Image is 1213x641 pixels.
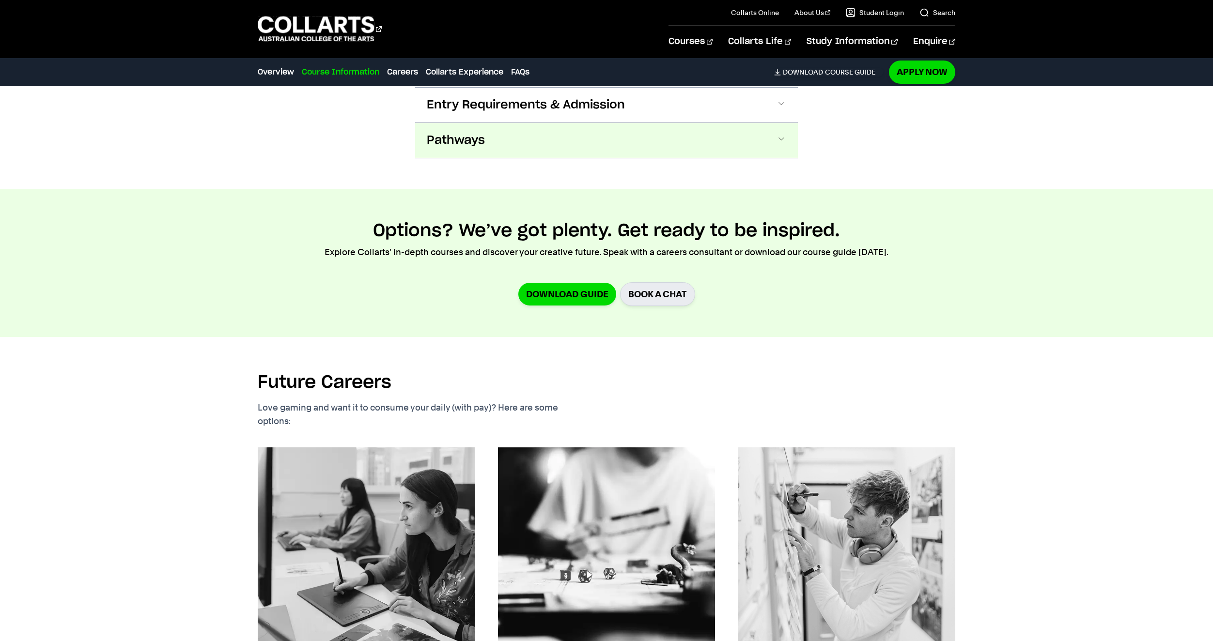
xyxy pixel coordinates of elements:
a: Collarts Experience [426,66,503,78]
a: Search [919,8,955,17]
a: Collarts Life [728,26,791,58]
p: Explore Collarts' in-depth courses and discover your creative future. Speak with a careers consul... [325,245,888,259]
a: Collarts Online [731,8,779,17]
a: Apply Now [889,61,955,83]
a: Courses [669,26,713,58]
button: Pathways [415,123,798,158]
a: Download Guide [518,283,616,305]
h2: Future Careers [258,372,391,393]
div: Go to homepage [258,15,382,43]
a: Overview [258,66,294,78]
a: Study Information [807,26,898,58]
a: About Us [794,8,830,17]
a: Enquire [913,26,955,58]
a: FAQs [511,66,529,78]
p: Love gaming and want it to consume your daily (with pay)? Here are some options: [258,401,611,428]
h2: Options? We’ve got plenty. Get ready to be inspired. [373,220,840,242]
span: Download [783,68,823,76]
a: DownloadCourse Guide [774,68,883,76]
a: Student Login [846,8,904,17]
a: BOOK A CHAT [620,282,695,306]
a: Course Information [302,66,379,78]
span: Entry Requirements & Admission [427,97,625,113]
button: Entry Requirements & Admission [415,88,798,122]
span: Pathways [427,133,485,148]
a: Careers [387,66,418,78]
